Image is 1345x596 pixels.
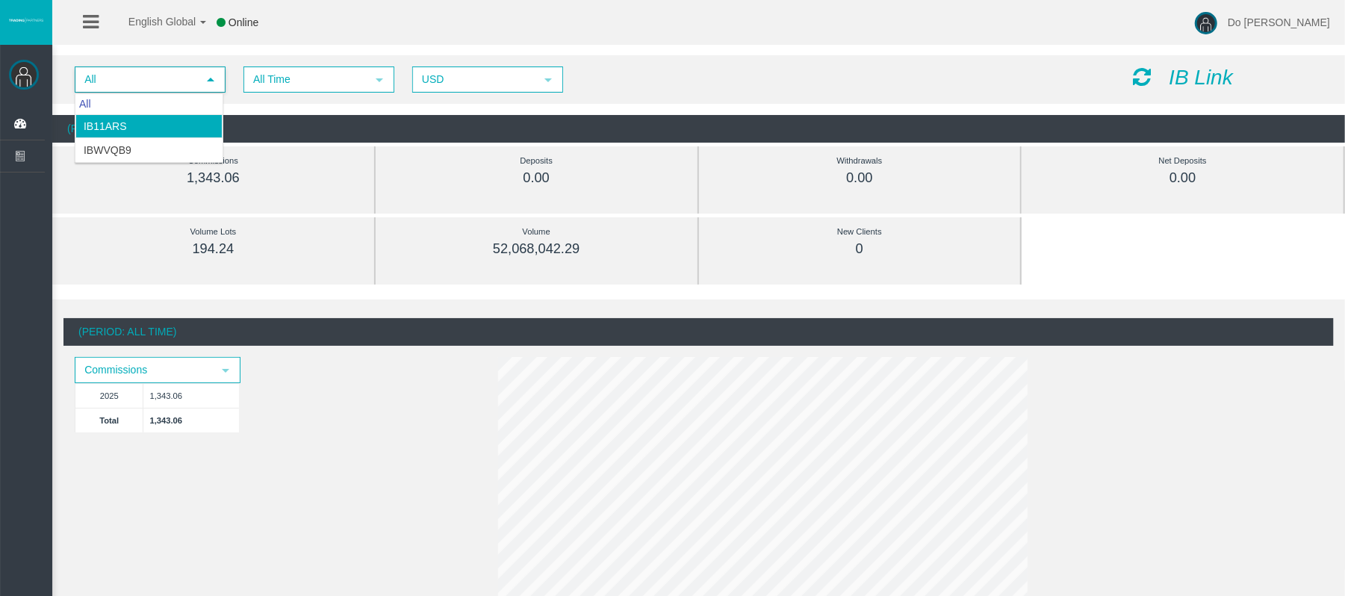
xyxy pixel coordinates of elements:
div: Volume Lots [86,223,341,240]
span: Commissions [76,358,212,382]
div: New Clients [733,223,987,240]
div: 194.24 [86,240,341,258]
span: select [542,74,554,86]
div: 0.00 [409,170,664,187]
div: Withdrawals [733,152,987,170]
span: English Global [109,16,196,28]
span: All Time [245,68,366,91]
div: Net Deposits [1055,152,1310,170]
div: 0.00 [733,170,987,187]
li: IBwvqb9 [75,138,223,162]
div: All [75,94,223,114]
span: Do [PERSON_NAME] [1228,16,1330,28]
span: select [373,74,385,86]
img: user-image [1195,12,1217,34]
div: 1,343.06 [86,170,341,187]
div: 0 [733,240,987,258]
span: select [220,364,232,376]
span: USD [414,68,535,91]
div: (Period: All Time) [63,318,1334,346]
div: (Period: All Time) [52,115,1345,143]
td: 1,343.06 [143,408,239,432]
img: logo.svg [7,17,45,23]
div: 52,068,042.29 [409,240,664,258]
i: Reload Dashboard [1134,66,1152,87]
td: 1,343.06 [143,383,239,408]
div: Deposits [409,152,664,170]
td: 2025 [75,383,143,408]
i: IB Link [1169,66,1233,89]
span: select [205,74,217,86]
li: IB11ars [75,114,223,138]
span: All [76,68,197,91]
div: 0.00 [1055,170,1310,187]
span: Online [229,16,258,28]
div: Volume [409,223,664,240]
td: Total [75,408,143,432]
